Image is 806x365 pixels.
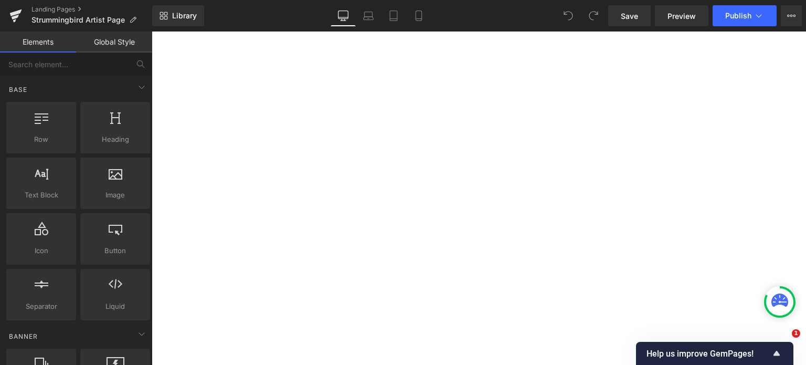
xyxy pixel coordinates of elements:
[31,5,152,14] a: Landing Pages
[331,5,356,26] a: Desktop
[76,32,152,53] a: Global Style
[172,11,197,20] span: Library
[655,5,708,26] a: Preview
[9,301,73,312] span: Separator
[83,134,147,145] span: Heading
[356,5,381,26] a: Laptop
[83,190,147,201] span: Image
[406,5,431,26] a: Mobile
[9,134,73,145] span: Row
[583,5,604,26] button: Redo
[9,245,73,256] span: Icon
[621,11,638,22] span: Save
[9,190,73,201] span: Text Block
[381,5,406,26] a: Tablet
[713,5,777,26] button: Publish
[83,301,147,312] span: Liquid
[792,329,800,338] span: 1
[646,349,770,359] span: Help us improve GemPages!
[8,85,28,95] span: Base
[83,245,147,256] span: Button
[725,12,751,20] span: Publish
[770,329,796,354] iframe: Intercom live chat
[152,5,204,26] a: New Library
[558,5,579,26] button: Undo
[646,347,783,360] button: Show survey - Help us improve GemPages!
[667,11,696,22] span: Preview
[31,16,125,24] span: Strummingbird Artist Page
[781,5,802,26] button: More
[8,331,39,341] span: Banner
